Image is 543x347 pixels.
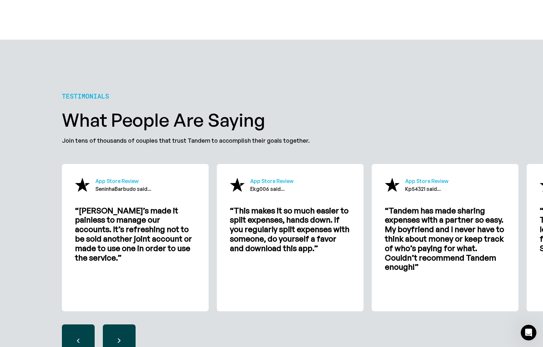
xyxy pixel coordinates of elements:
[217,164,364,311] div: 2 of 5
[95,178,139,184] span: App Store Review
[62,92,481,100] p: testimonials
[372,164,518,311] div: 3 of 5
[230,206,350,253] h5: “This makes it so much easier to split expenses, hands down. If you regularly split expenses with...
[250,178,293,184] span: App Store Review
[62,164,209,311] div: 1 of 5
[62,110,481,129] h2: What people are saying
[62,144,481,338] div: carousel
[75,206,196,263] h5: “[PERSON_NAME]’s made it painless to manage our accounts. It’s refreshing not to be sold another ...
[405,177,448,193] div: Kp54321 said...
[250,177,293,193] div: Ekg006 said...
[385,206,505,272] h5: “Tandem has made sharing expenses with a partner so easy. My boyfriend and I never have to think ...
[521,325,536,340] iframe: Intercom live chat
[95,177,151,193] div: SeninhaBarbudo said...
[62,137,481,144] div: Join tens of thousands of couples that trust Tandem to accomplish their goals together.
[405,178,448,184] span: App Store Review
